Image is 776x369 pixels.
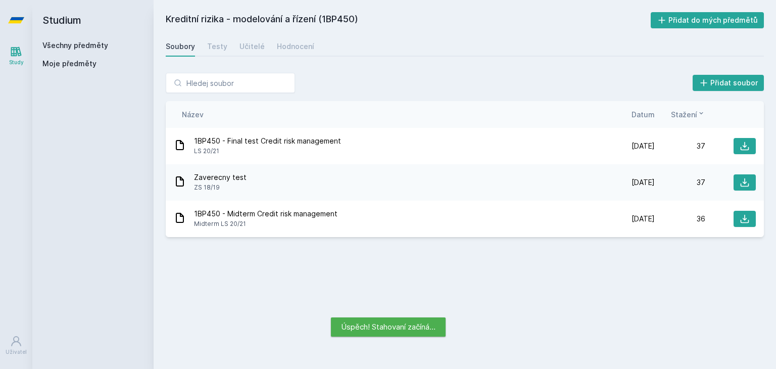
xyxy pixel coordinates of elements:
div: 37 [655,177,705,188]
button: Stažení [671,109,705,120]
div: 37 [655,141,705,151]
div: Úspěch! Stahovaní začíná… [331,317,446,337]
div: Uživatel [6,348,27,356]
a: Study [2,40,30,71]
a: Soubory [166,36,195,57]
a: Uživatel [2,330,30,361]
button: Název [182,109,204,120]
div: Soubory [166,41,195,52]
span: [DATE] [632,177,655,188]
a: Učitelé [239,36,265,57]
span: [DATE] [632,141,655,151]
a: Testy [207,36,227,57]
div: 36 [655,214,705,224]
a: Hodnocení [277,36,314,57]
span: 1BP450 - Midterm Credit risk management [194,209,337,219]
a: Všechny předměty [42,41,108,50]
span: ZS 18/19 [194,182,247,193]
span: LS 20/21 [194,146,341,156]
div: Testy [207,41,227,52]
button: Přidat soubor [693,75,764,91]
span: 1BP450 - Final test Credit risk management [194,136,341,146]
button: Přidat do mých předmětů [651,12,764,28]
input: Hledej soubor [166,73,295,93]
span: Zaverecny test [194,172,247,182]
h2: Kreditní rizika - modelování a řízení (1BP450) [166,12,651,28]
span: Midterm LS 20/21 [194,219,337,229]
div: Učitelé [239,41,265,52]
div: Study [9,59,24,66]
span: [DATE] [632,214,655,224]
span: Moje předměty [42,59,96,69]
button: Datum [632,109,655,120]
div: Hodnocení [277,41,314,52]
span: Stažení [671,109,697,120]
